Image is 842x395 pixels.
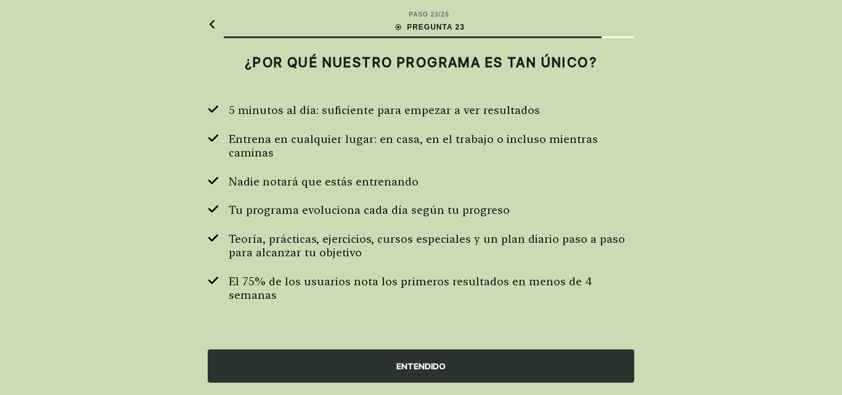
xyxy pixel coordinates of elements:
[208,54,634,70] h2: ¿POR QUÉ NUESTRO PROGRAMA ES TAN ÚNICO?
[393,22,465,33] div: PREGUNTA 23
[229,175,419,189] span: Nadie notará que estás entrenando
[229,275,634,303] span: El 75% de los usuarios nota los primeros resultados en menos de 4 semanas
[409,10,449,19] div: PASO 23 / 25
[208,349,634,383] div: ENTENDIDO
[229,104,540,118] span: 5 minutos al día: suficiente para empezar a ver resultados
[229,232,634,260] span: Teoría, prácticas, ejercicios, cursos especiales y un plan diario paso a paso para alcanzar tu ob...
[229,132,634,160] span: Entrena en cualquier lugar: en casa, en el trabajo o incluso mientras caminas
[229,203,510,218] span: Tu programa evoluciona cada día según tu progreso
